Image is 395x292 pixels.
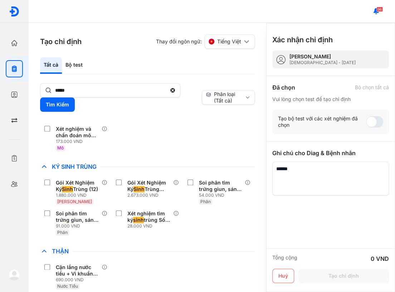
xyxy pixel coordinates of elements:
[40,57,62,74] div: Tất cả
[200,199,211,204] span: Phân
[56,179,99,192] div: Gói Xét Nghiệm Ký Trùng (12)
[56,126,99,139] div: Xét nghiệm và chẩn đoán mô bệnh học thiết (Thêm mẫu thứ 2)
[133,186,145,192] span: Sinh
[56,277,102,283] div: 690.000 VND
[56,264,99,277] div: Cặn lắng nước tiểu + Vi khuẩn nuôi cấy, định danh và kháng đồ MIC định lượng hệ tự động [Nước tiểu]
[127,192,173,198] div: 2.673.000 VND
[289,60,356,66] div: [DEMOGRAPHIC_DATA] - [DATE]
[289,53,356,60] div: [PERSON_NAME]
[298,269,389,283] button: Tạo chỉ định
[57,230,68,235] span: Phân
[127,210,170,223] div: Xét nghiệm tìm ký trùng Sốt Rét (Phết Máu Ngoại Biên)
[56,210,99,223] div: Soi phân tìm trứng giun, sán, ký trùng trực tiếp, tập trung
[56,223,102,229] div: 91.000 VND
[9,269,20,281] img: logo
[217,38,241,45] span: Tiếng Việt
[272,83,295,92] div: Đã chọn
[40,97,75,112] button: Tìm Kiếm
[199,179,242,192] div: Soi phân tìm trứng giun, sán, ký trùng trực tiếp
[62,57,86,74] div: Bộ test
[56,139,102,144] div: 173.000 VND
[48,248,72,255] span: Thận
[133,217,144,223] span: sinh
[127,179,170,192] div: Gói Xét Nghiệm Ký Trùng (Parasites) + HP hơi thở [MEDICAL_DATA] 13C
[272,96,389,102] div: Vui lòng chọn test để tạo chỉ định
[48,163,100,170] span: Ký Sinh Trùng
[371,254,389,263] div: 0 VND
[56,192,102,198] div: 1.880.000 VND
[272,254,297,263] div: Tổng cộng
[272,35,333,45] h3: Xác nhận chỉ định
[206,91,244,104] div: Phân loại (Tất cả)
[57,283,78,289] span: Nước Tiểu
[57,199,92,204] span: [PERSON_NAME]
[127,223,173,229] div: 28.000 VND
[156,34,255,49] div: Thay đổi ngôn ngữ:
[272,149,389,157] div: Ghi chú cho Diag & Bệnh nhân
[376,7,383,12] span: 96
[199,192,245,198] div: 54.000 VND
[278,115,366,128] div: Tạo bộ test với các xét nghiệm đã chọn
[355,84,389,91] div: Bỏ chọn tất cả
[62,186,73,192] span: Sinh
[57,145,64,150] span: Mô
[272,269,294,283] button: Huỷ
[9,6,20,17] img: logo
[40,37,82,47] h3: Tạo chỉ định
